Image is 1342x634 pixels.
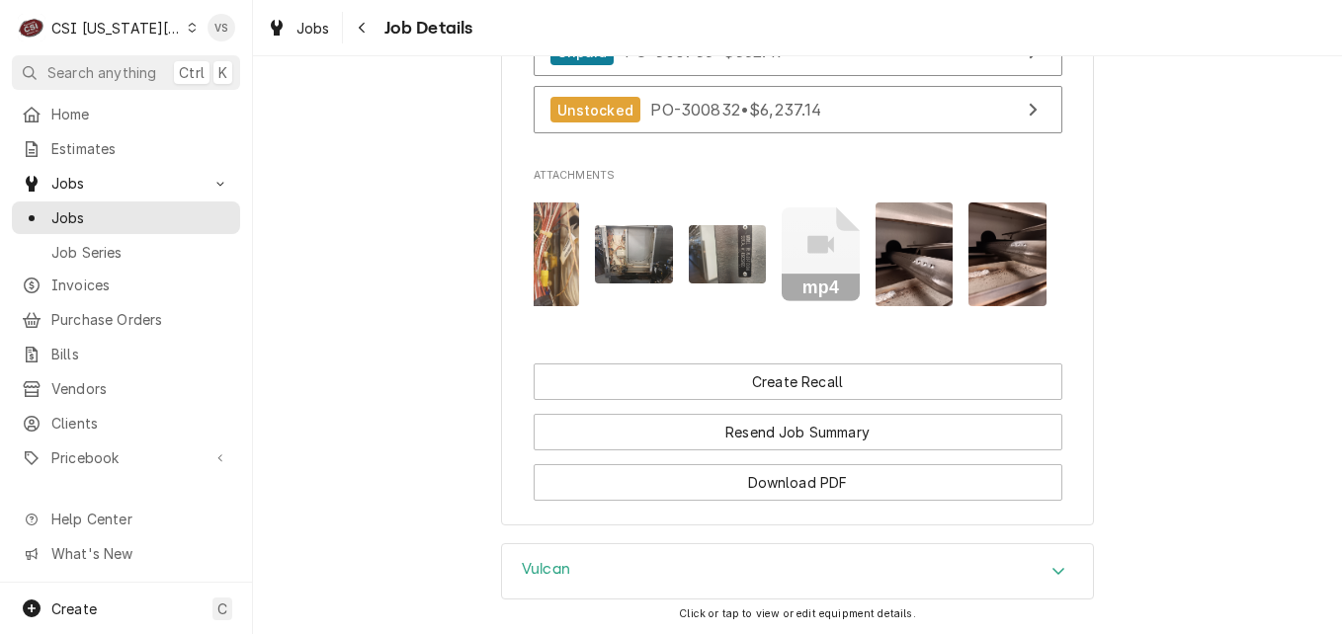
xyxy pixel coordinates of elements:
[51,275,230,295] span: Invoices
[534,400,1062,450] div: Button Group Row
[51,173,201,194] span: Jobs
[51,600,97,617] span: Create
[534,363,1062,400] div: Button Group Row
[534,414,1062,450] button: Resend Job Summary
[534,363,1062,501] div: Button Group
[876,202,954,306] img: INbXbqyRkqRgJ2MwmX3a
[12,303,240,336] a: Purchase Orders
[51,18,182,39] div: CSI [US_STATE][GEOGRAPHIC_DATA].
[679,607,916,620] span: Click or tap to view or edit equipment details.
[12,236,240,269] a: Job Series
[534,168,1062,322] div: Attachments
[51,309,230,330] span: Purchase Orders
[534,464,1062,501] button: Download PDF
[534,363,1062,400] button: Create Recall
[51,447,201,468] span: Pricebook
[650,100,821,119] span: PO-300832 • $6,237.14
[208,14,235,41] div: Vicky Stuesse's Avatar
[12,338,240,370] a: Bills
[534,450,1062,501] div: Button Group Row
[51,207,230,228] span: Jobs
[12,407,240,439] a: Clients
[12,201,240,234] a: Jobs
[347,12,378,43] button: Navigate back
[502,544,1093,599] button: Accordion Details Expand Trigger
[208,14,235,41] div: VS
[12,441,240,474] a: Go to Pricebook
[218,62,227,83] span: K
[12,269,240,301] a: Invoices
[12,503,240,535] a: Go to Help Center
[12,167,240,199] a: Go to Jobs
[179,62,205,83] span: Ctrl
[595,225,673,283] img: aKxOWsOSSK20UNaCcXCo
[51,413,230,434] span: Clients
[12,132,240,165] a: Estimates
[51,344,230,364] span: Bills
[534,86,1062,134] a: View Purchase Order
[51,509,228,529] span: Help Center
[550,97,640,123] div: Unstocked
[51,543,228,564] span: What's New
[534,187,1062,322] span: Attachments
[18,14,45,41] div: C
[51,378,230,399] span: Vendors
[968,202,1047,306] img: cHlDxAA5T1KFm6RfCVMa
[296,18,330,39] span: Jobs
[12,98,240,130] a: Home
[534,1,1062,144] div: Purchase Orders
[51,242,230,263] span: Job Series
[12,537,240,570] a: Go to What's New
[782,202,860,306] button: mp4
[217,598,227,619] span: C
[502,544,1093,599] div: Accordion Header
[47,62,156,83] span: Search anything
[378,15,473,41] span: Job Details
[502,202,580,306] img: jTE8uOiQcStBHM9HUSwQ
[534,168,1062,184] span: Attachments
[12,55,240,90] button: Search anythingCtrlK
[689,225,767,283] img: 9EGyIsz0SW61pyvGjXHT
[18,14,45,41] div: CSI Kansas City.'s Avatar
[259,12,338,44] a: Jobs
[12,372,240,405] a: Vendors
[501,543,1094,600] div: Vulcan
[51,104,230,124] span: Home
[522,560,570,579] h3: Vulcan
[51,138,230,159] span: Estimates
